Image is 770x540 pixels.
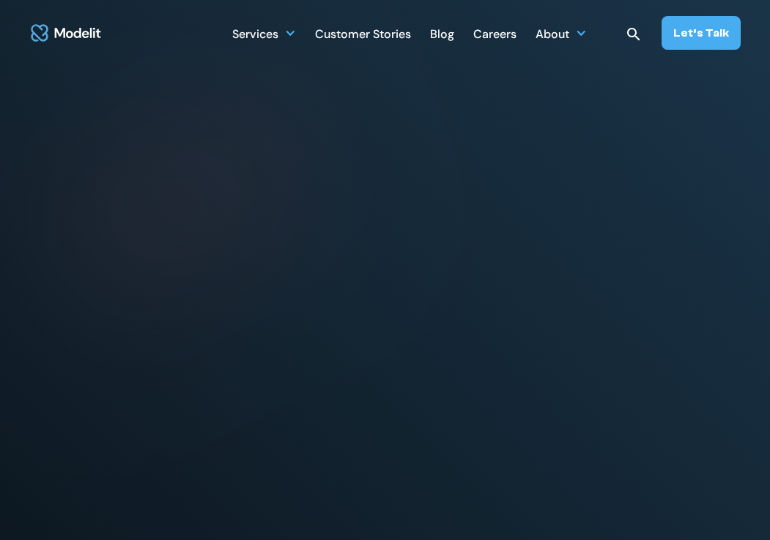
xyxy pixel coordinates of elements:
div: Services [232,19,296,48]
div: About [536,19,587,48]
div: Careers [473,21,517,50]
a: Let’s Talk [662,16,741,50]
div: Services [232,21,278,50]
a: Customer Stories [315,19,411,48]
div: Let’s Talk [673,25,729,41]
a: Blog [430,19,454,48]
a: home [29,19,103,47]
img: modelit logo [29,19,103,47]
div: About [536,21,569,50]
a: Careers [473,19,517,48]
div: Customer Stories [315,21,411,50]
div: Blog [430,21,454,50]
